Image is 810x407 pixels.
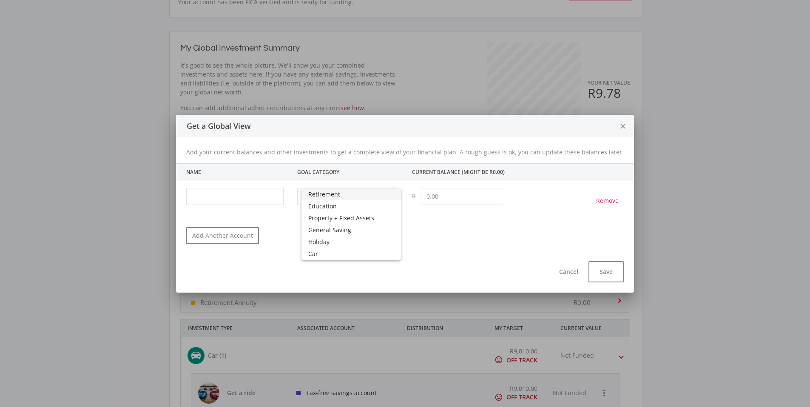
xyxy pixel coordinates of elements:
span: Property + Fixed Assets [308,212,394,224]
span: Car [308,248,394,260]
span: General Saving [308,224,394,236]
span: Retirement [308,188,394,200]
span: Education [308,200,394,212]
span: Holiday [308,236,394,248]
